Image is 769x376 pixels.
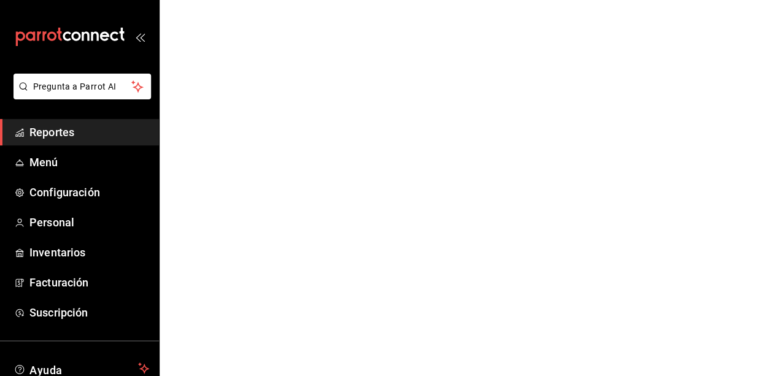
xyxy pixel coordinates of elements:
[29,244,149,261] span: Inventarios
[29,124,149,140] span: Reportes
[29,361,133,375] span: Ayuda
[29,184,149,201] span: Configuración
[33,80,132,93] span: Pregunta a Parrot AI
[9,89,151,102] a: Pregunta a Parrot AI
[29,304,149,321] span: Suscripción
[29,214,149,231] span: Personal
[29,154,149,171] span: Menú
[29,274,149,291] span: Facturación
[14,74,151,99] button: Pregunta a Parrot AI
[135,32,145,42] button: open_drawer_menu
